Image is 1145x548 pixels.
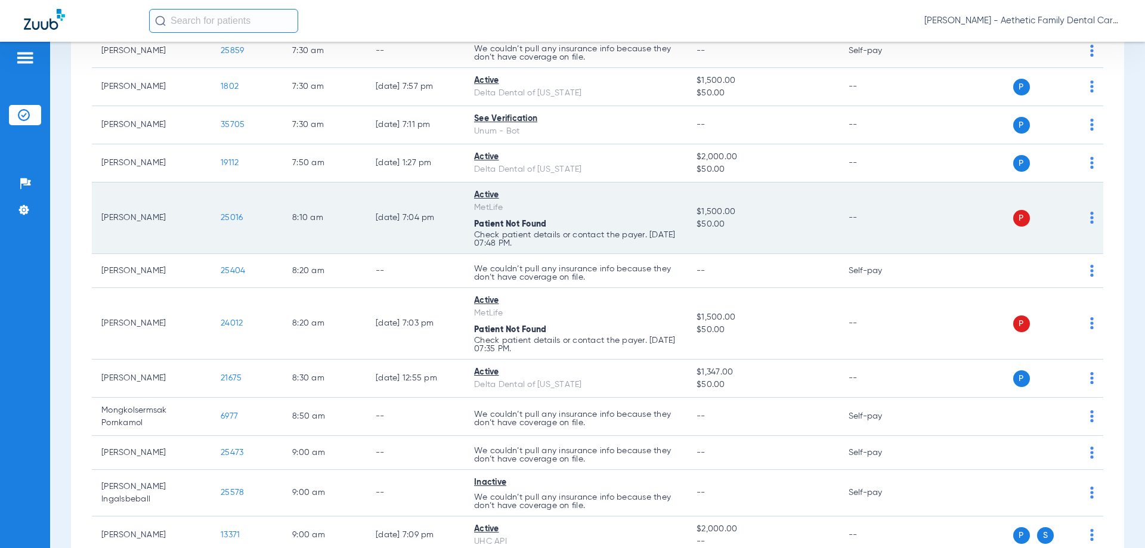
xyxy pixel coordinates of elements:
td: 7:30 AM [283,68,366,106]
span: 25473 [221,448,243,457]
img: group-dot-blue.svg [1090,45,1094,57]
span: 35705 [221,120,245,129]
span: 25859 [221,47,244,55]
div: MetLife [474,307,677,320]
td: [PERSON_NAME] Ingalsbeball [92,470,211,516]
td: 9:00 AM [283,436,366,470]
span: -- [697,267,705,275]
td: [PERSON_NAME] [92,182,211,254]
td: -- [366,470,465,516]
div: Active [474,75,677,87]
td: 7:30 AM [283,34,366,68]
td: [DATE] 7:04 PM [366,182,465,254]
div: Unum - Bot [474,125,677,138]
span: -- [697,412,705,420]
td: [DATE] 12:55 PM [366,360,465,398]
td: -- [839,360,920,398]
p: We couldn’t pull any insurance info because they don’t have coverage on file. [474,410,677,427]
div: UHC API [474,535,677,548]
td: -- [839,144,920,182]
span: $50.00 [697,218,829,231]
td: [PERSON_NAME] [92,68,211,106]
td: -- [839,106,920,144]
span: 6977 [221,412,238,420]
td: Self-pay [839,398,920,436]
span: -- [697,47,705,55]
td: Self-pay [839,34,920,68]
input: Search for patients [149,9,298,33]
div: Active [474,295,677,307]
div: Active [474,189,677,202]
td: -- [366,398,465,436]
div: Delta Dental of [US_STATE] [474,87,677,100]
td: -- [366,34,465,68]
p: We couldn’t pull any insurance info because they don’t have coverage on file. [474,45,677,61]
span: $50.00 [697,324,829,336]
p: We couldn’t pull any insurance info because they don’t have coverage on file. [474,265,677,281]
div: MetLife [474,202,677,214]
td: Mongkolsermsak Pornkamol [92,398,211,436]
td: -- [366,436,465,470]
td: 8:10 AM [283,182,366,254]
span: 24012 [221,319,243,327]
p: Check patient details or contact the payer. [DATE] 07:48 PM. [474,231,677,247]
div: Delta Dental of [US_STATE] [474,379,677,391]
span: 1802 [221,82,239,91]
td: -- [839,68,920,106]
div: Inactive [474,476,677,489]
td: [DATE] 7:57 PM [366,68,465,106]
td: 7:30 AM [283,106,366,144]
span: 25016 [221,213,243,222]
td: 9:00 AM [283,470,366,516]
td: [PERSON_NAME] [92,288,211,360]
td: Self-pay [839,470,920,516]
td: 7:50 AM [283,144,366,182]
div: Active [474,151,677,163]
td: [PERSON_NAME] [92,34,211,68]
td: Self-pay [839,436,920,470]
p: We couldn’t pull any insurance info because they don’t have coverage on file. [474,447,677,463]
div: Active [474,523,677,535]
td: [PERSON_NAME] [92,360,211,398]
p: Check patient details or contact the payer. [DATE] 07:35 PM. [474,336,677,353]
td: 8:20 AM [283,288,366,360]
span: 21675 [221,374,242,382]
td: 8:30 AM [283,360,366,398]
td: [DATE] 7:11 PM [366,106,465,144]
img: Zuub Logo [24,9,65,30]
span: $1,347.00 [697,366,829,379]
span: -- [697,448,705,457]
span: 25404 [221,267,245,275]
div: Delta Dental of [US_STATE] [474,163,677,176]
span: 25578 [221,488,244,497]
span: $1,500.00 [697,311,829,324]
p: We couldn’t pull any insurance info because they don’t have coverage on file. [474,493,677,510]
td: [PERSON_NAME] [92,254,211,288]
span: -- [697,488,705,497]
iframe: Chat Widget [878,69,1145,548]
img: hamburger-icon [16,51,35,65]
td: [DATE] 7:03 PM [366,288,465,360]
td: [PERSON_NAME] [92,144,211,182]
span: $50.00 [697,87,829,100]
span: $2,000.00 [697,523,829,535]
span: 19112 [221,159,239,167]
span: Patient Not Found [474,220,546,228]
td: [DATE] 1:27 PM [366,144,465,182]
td: [PERSON_NAME] [92,106,211,144]
td: 8:20 AM [283,254,366,288]
span: $1,500.00 [697,206,829,218]
span: $50.00 [697,163,829,176]
span: $50.00 [697,379,829,391]
span: -- [697,120,705,129]
span: [PERSON_NAME] - Aethetic Family Dental Care ([GEOGRAPHIC_DATA]) [924,15,1121,27]
span: 13371 [221,531,240,539]
td: -- [839,182,920,254]
td: [PERSON_NAME] [92,436,211,470]
td: -- [839,288,920,360]
div: See Verification [474,113,677,125]
td: -- [366,254,465,288]
span: $1,500.00 [697,75,829,87]
span: Patient Not Found [474,326,546,334]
